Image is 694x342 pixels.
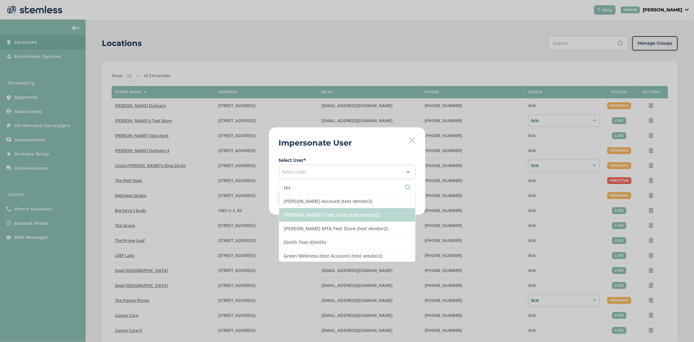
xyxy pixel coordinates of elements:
h2: Impersonate User [279,137,352,149]
label: Select User [279,157,415,164]
li: [PERSON_NAME]'s Test Store (test vendor2) [279,208,415,222]
li: Green Wellness (test Account) (test vendor2) [279,249,415,263]
li: [PERSON_NAME] Account (test vendor2) [279,194,415,208]
iframe: Chat Widget [661,311,694,342]
li: Dinith Test (Dinith) [279,235,415,249]
span: Select User [282,169,307,175]
li: [PERSON_NAME] MTA Test Store (test vendor2) [279,222,415,235]
input: Search [284,184,410,191]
